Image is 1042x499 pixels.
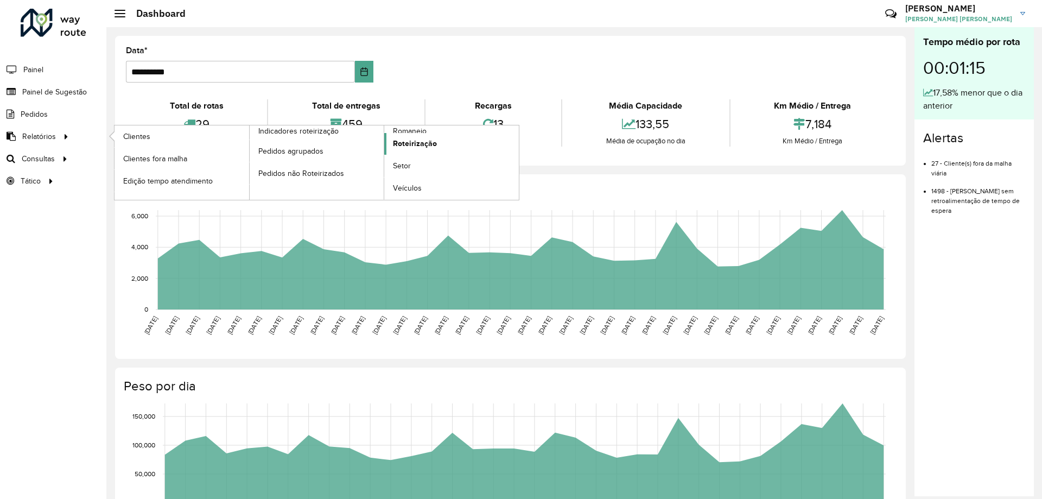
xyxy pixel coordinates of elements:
[557,315,573,336] text: [DATE]
[246,315,262,336] text: [DATE]
[131,212,148,219] text: 6,000
[879,2,903,26] a: Contato Rápido
[662,315,677,336] text: [DATE]
[827,315,843,336] text: [DATE]
[250,125,519,200] a: Romaneio
[433,315,449,336] text: [DATE]
[495,315,511,336] text: [DATE]
[132,441,155,449] text: 100,000
[786,315,802,336] text: [DATE]
[288,315,304,336] text: [DATE]
[21,175,41,187] span: Tático
[123,153,187,165] span: Clientes fora malha
[115,170,249,192] a: Edição tempo atendimento
[126,44,148,57] label: Data
[565,99,726,112] div: Média Capacidade
[258,146,323,157] span: Pedidos agrupados
[923,49,1025,86] div: 00:01:15
[129,99,264,112] div: Total de rotas
[250,162,384,184] a: Pedidos não Roteirizados
[135,470,155,477] text: 50,000
[428,112,558,136] div: 13
[22,131,56,142] span: Relatórios
[869,315,885,336] text: [DATE]
[393,125,427,137] span: Romaneio
[565,112,726,136] div: 133,55
[132,413,155,420] text: 150,000
[123,175,213,187] span: Edição tempo atendimento
[806,315,822,336] text: [DATE]
[131,243,148,250] text: 4,000
[22,153,55,165] span: Consultas
[384,133,519,155] a: Roteirização
[565,136,726,147] div: Média de ocupação no dia
[258,125,339,137] span: Indicadores roteirização
[393,160,411,172] span: Setor
[384,155,519,177] a: Setor
[393,138,437,149] span: Roteirização
[123,131,150,142] span: Clientes
[271,112,421,136] div: 459
[384,178,519,199] a: Veículos
[765,315,781,336] text: [DATE]
[129,112,264,136] div: 29
[848,315,863,336] text: [DATE]
[733,136,892,147] div: Km Médio / Entrega
[755,3,869,33] div: Críticas? Dúvidas? Elogios? Sugestões? Entre em contato conosco!
[599,315,615,336] text: [DATE]
[905,14,1012,24] span: [PERSON_NAME] [PERSON_NAME]
[309,315,325,336] text: [DATE]
[744,315,760,336] text: [DATE]
[185,315,200,336] text: [DATE]
[355,61,374,83] button: Choose Date
[640,315,656,336] text: [DATE]
[703,315,719,336] text: [DATE]
[164,315,180,336] text: [DATE]
[115,125,249,147] a: Clientes
[350,315,366,336] text: [DATE]
[392,315,408,336] text: [DATE]
[923,130,1025,146] h4: Alertas
[115,148,249,169] a: Clientes fora malha
[393,182,422,194] span: Veículos
[22,86,87,98] span: Painel de Sugestão
[723,315,739,336] text: [DATE]
[923,35,1025,49] div: Tempo médio por rota
[115,125,384,200] a: Indicadores roteirização
[258,168,344,179] span: Pedidos não Roteirizados
[579,315,594,336] text: [DATE]
[516,315,532,336] text: [DATE]
[733,112,892,136] div: 7,184
[682,315,698,336] text: [DATE]
[226,315,242,336] text: [DATE]
[23,64,43,75] span: Painel
[371,315,387,336] text: [DATE]
[143,315,158,336] text: [DATE]
[329,315,345,336] text: [DATE]
[923,86,1025,112] div: 17,58% menor que o dia anterior
[931,178,1025,216] li: 1498 - [PERSON_NAME] sem retroalimentação de tempo de espera
[454,315,469,336] text: [DATE]
[905,3,1012,14] h3: [PERSON_NAME]
[125,8,186,20] h2: Dashboard
[144,306,148,313] text: 0
[205,315,221,336] text: [DATE]
[271,99,421,112] div: Total de entregas
[475,315,491,336] text: [DATE]
[537,315,552,336] text: [DATE]
[412,315,428,336] text: [DATE]
[620,315,636,336] text: [DATE]
[250,140,384,162] a: Pedidos agrupados
[124,378,895,394] h4: Peso por dia
[21,109,48,120] span: Pedidos
[268,315,283,336] text: [DATE]
[131,275,148,282] text: 2,000
[931,150,1025,178] li: 27 - Cliente(s) fora da malha viária
[733,99,892,112] div: Km Médio / Entrega
[428,99,558,112] div: Recargas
